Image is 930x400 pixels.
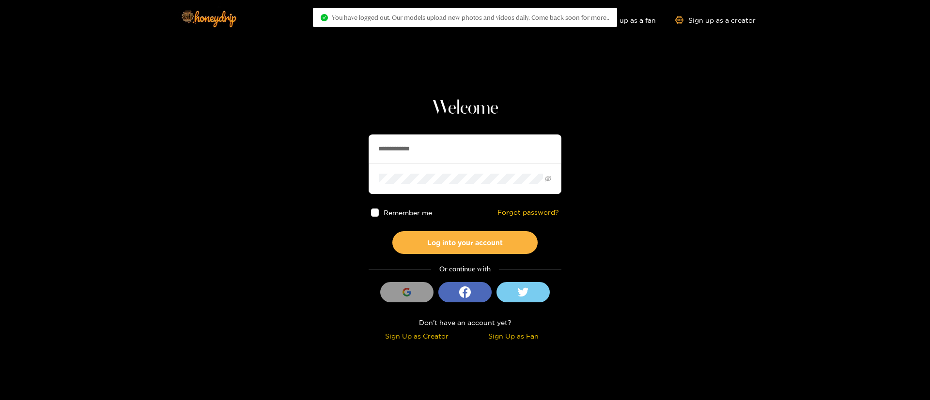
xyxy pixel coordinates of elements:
div: Sign Up as Creator [371,330,463,341]
a: Forgot password? [497,208,559,217]
div: Sign Up as Fan [467,330,559,341]
span: Remember me [384,209,433,216]
span: You have logged out. Our models upload new photos and videos daily. Come back soon for more.. [332,14,609,21]
span: check-circle [321,14,328,21]
div: Don't have an account yet? [369,317,561,328]
h1: Welcome [369,97,561,120]
button: Log into your account [392,231,538,254]
a: Sign up as a fan [589,16,656,24]
span: eye-invisible [545,176,551,182]
a: Sign up as a creator [675,16,756,24]
div: Or continue with [369,264,561,275]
